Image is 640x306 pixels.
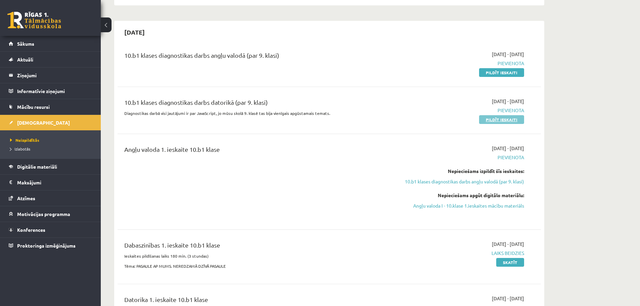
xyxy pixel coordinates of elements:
span: [DATE] - [DATE] [492,98,524,105]
a: Pildīt ieskaiti [479,115,524,124]
span: [DATE] - [DATE] [492,145,524,152]
legend: Ziņojumi [17,68,92,83]
span: Aktuāli [17,56,33,62]
div: Dabaszinības 1. ieskaite 10.b1 klase [124,241,387,253]
span: Sākums [17,41,34,47]
span: Pievienota [397,60,524,67]
span: Atzīmes [17,195,35,201]
a: Maksājumi [9,175,92,190]
span: Mācību resursi [17,104,50,110]
div: 10.b1 klases diagnostikas darbs datorikā (par 9. klasi) [124,98,387,110]
a: Ziņojumi [9,68,92,83]
div: Nepieciešams apgūt digitālo materiālu: [397,192,524,199]
span: Laiks beidzies [397,250,524,257]
span: Proktoringa izmēģinājums [17,243,76,249]
span: Motivācijas programma [17,211,70,217]
span: [DATE] - [DATE] [492,51,524,58]
div: Angļu valoda 1. ieskaite 10.b1 klase [124,145,387,157]
span: [DATE] - [DATE] [492,295,524,302]
span: Pievienota [397,154,524,161]
span: Digitālie materiāli [17,164,57,170]
legend: Maksājumi [17,175,92,190]
span: Pievienota [397,107,524,114]
p: Tēma: PASAULE AP MUMS. NEREDZAMĀ DZĪVĀ PASAULE [124,263,387,269]
a: Rīgas 1. Tālmācības vidusskola [7,12,61,29]
h2: [DATE] [118,24,152,40]
legend: Informatīvie ziņojumi [17,83,92,99]
a: Mācību resursi [9,99,92,115]
span: Konferences [17,227,45,233]
a: Angļu valoda I - 10.klase 1.ieskaites mācību materiāls [397,202,524,209]
a: Atzīmes [9,190,92,206]
a: Izlabotās [10,146,94,152]
span: Izlabotās [10,146,30,151]
span: [DATE] - [DATE] [492,241,524,248]
a: Aktuāli [9,52,92,67]
div: 10.b1 klases diagnostikas darbs angļu valodā (par 9. klasi) [124,51,387,63]
a: 10.b1 klases diagnostikas darbs angļu valodā (par 9. klasi) [397,178,524,185]
a: Motivācijas programma [9,206,92,222]
a: [DEMOGRAPHIC_DATA] [9,115,92,130]
div: Nepieciešams izpildīt šīs ieskaites: [397,168,524,175]
a: Proktoringa izmēģinājums [9,238,92,253]
a: Pildīt ieskaiti [479,68,524,77]
a: Digitālie materiāli [9,159,92,174]
span: [DEMOGRAPHIC_DATA] [17,120,70,126]
a: Neizpildītās [10,137,94,143]
a: Sākums [9,36,92,51]
a: Skatīt [496,258,524,267]
p: Diagnostikas darbā visi jautājumi ir par JavaScript, jo mūsu skolā 9. klasē tas bija vienīgais ap... [124,110,387,116]
span: Neizpildītās [10,137,39,143]
p: Ieskaites pildīšanas laiks 180 min. (3 stundas) [124,253,387,259]
a: Konferences [9,222,92,237]
a: Informatīvie ziņojumi [9,83,92,99]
